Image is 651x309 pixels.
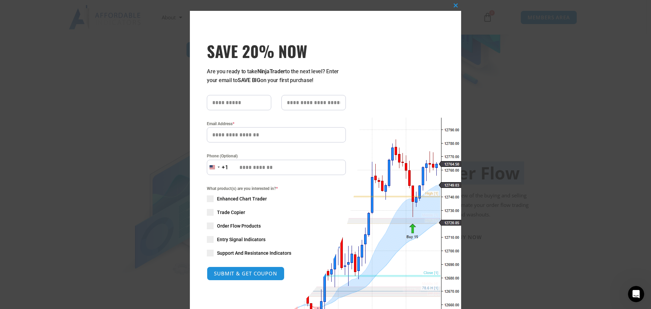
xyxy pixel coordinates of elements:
strong: NinjaTrader [257,68,285,75]
p: Are you ready to take to the next level? Enter your email to on your first purchase! [207,67,346,85]
button: Selected country [207,160,229,175]
label: Support And Resistance Indicators [207,250,346,256]
strong: SAVE BIG [238,77,260,83]
label: Enhanced Chart Trader [207,195,346,202]
span: Entry Signal Indicators [217,236,265,243]
iframe: Intercom live chat [628,286,644,302]
label: Entry Signal Indicators [207,236,346,243]
span: What product(s) are you interested in? [207,185,346,192]
button: SUBMIT & GET COUPON [207,267,284,281]
label: Email Address [207,120,346,127]
span: Order Flow Products [217,223,261,229]
span: Trade Copier [217,209,245,216]
h3: SAVE 20% NOW [207,41,346,60]
span: Support And Resistance Indicators [217,250,291,256]
label: Trade Copier [207,209,346,216]
div: +1 [222,163,229,172]
label: Phone (Optional) [207,153,346,159]
span: Enhanced Chart Trader [217,195,267,202]
label: Order Flow Products [207,223,346,229]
